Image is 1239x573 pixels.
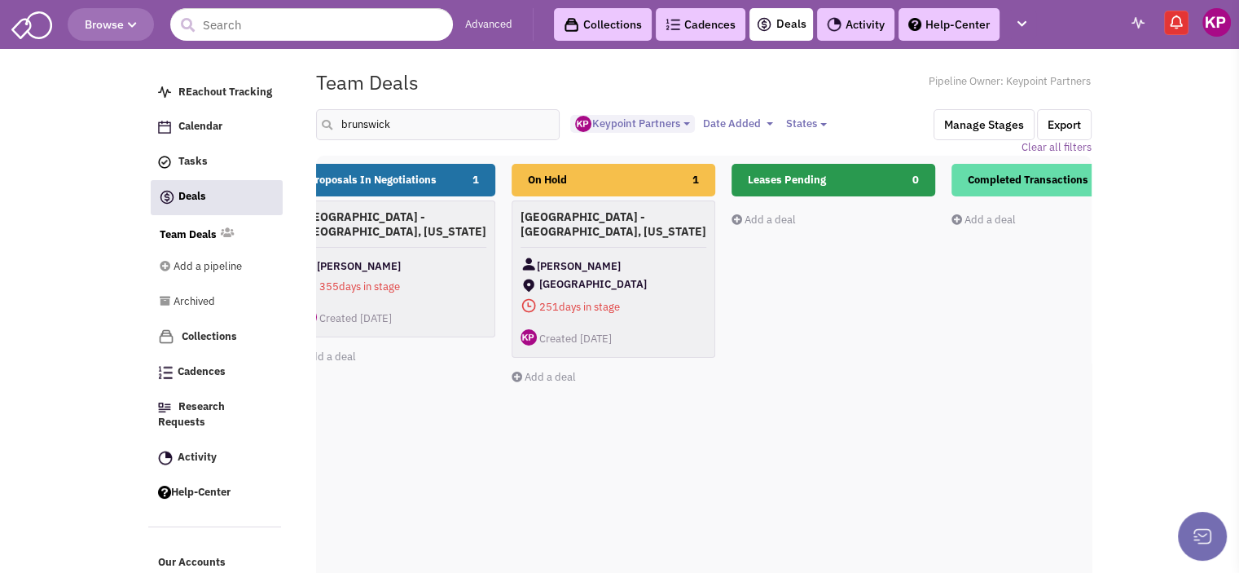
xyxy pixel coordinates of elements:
[1037,109,1092,140] button: Export
[537,256,621,276] span: [PERSON_NAME]
[898,8,1000,41] a: Help-Center
[170,8,453,41] input: Search
[929,74,1092,90] span: Pipeline Owner: Keypoint Partners
[158,403,171,412] img: Research.png
[178,85,272,99] span: REachout Tracking
[150,77,282,108] a: REachout Tracking
[316,72,419,93] h1: Team Deals
[748,173,826,187] span: Leases Pending
[575,117,679,130] span: Keypoint Partners
[521,256,537,272] img: Contact Image
[158,451,173,465] img: Activity.png
[554,8,652,41] a: Collections
[317,256,401,276] span: [PERSON_NAME]
[158,556,226,570] span: Our Accounts
[817,8,894,41] a: Activity
[160,287,259,318] a: Archived
[178,155,208,169] span: Tasks
[158,156,171,169] img: icon-tasks.png
[521,209,706,239] h4: [GEOGRAPHIC_DATA] - [GEOGRAPHIC_DATA], [US_STATE]
[564,17,579,33] img: icon-collection-lavender-black.svg
[158,328,174,345] img: icon-collection-lavender.png
[151,180,283,215] a: Deals
[160,252,259,283] a: Add a pipeline
[666,19,680,30] img: Cadences_logo.png
[697,115,778,133] button: Date Added
[521,277,537,293] img: ShoppingCenter
[1022,140,1092,156] a: Clear all filters
[570,115,695,134] button: Keypoint Partners
[785,117,816,130] span: States
[756,15,772,34] img: icon-deals.svg
[539,278,686,290] span: [GEOGRAPHIC_DATA]
[178,365,226,379] span: Cadences
[301,276,486,297] span: days in stage
[11,8,52,39] img: SmartAdmin
[912,164,919,196] span: 0
[150,443,282,474] a: Activity
[150,392,282,439] a: Research Requests
[827,17,841,32] img: Activity.png
[158,366,173,379] img: Cadences_logo.png
[934,109,1035,140] button: Manage Stages
[756,15,806,34] a: Deals
[1202,8,1231,37] img: Keypoint Partners
[150,112,282,143] a: Calendar
[575,116,591,132] img: ny_GipEnDU-kinWYCc5EwQ.png
[539,332,612,346] span: Created [DATE]
[159,187,175,207] img: icon-deals.svg
[150,147,282,178] a: Tasks
[702,117,760,130] span: Date Added
[150,321,282,353] a: Collections
[319,311,392,325] span: Created [DATE]
[292,350,356,364] a: Add a deal
[968,173,1088,187] span: Completed Transactions
[521,298,537,314] img: icon-daysinstage-red.png
[732,213,796,227] a: Add a deal
[178,120,222,134] span: Calendar
[308,173,437,187] span: Proposals In Negotiations
[780,115,832,133] button: States
[528,173,567,187] span: On Hold
[465,17,512,33] a: Advanced
[472,164,479,196] span: 1
[160,227,217,243] a: Team Deals
[182,329,237,343] span: Collections
[656,8,745,41] a: Cadences
[316,109,560,140] input: Search deals
[951,213,1016,227] a: Add a deal
[692,164,699,196] span: 1
[150,478,282,509] a: Help-Center
[908,18,921,31] img: help.png
[158,486,171,499] img: help.png
[319,280,339,293] span: 355
[158,400,225,430] span: Research Requests
[521,297,706,317] span: days in stage
[539,300,559,314] span: 251
[512,370,576,384] a: Add a deal
[178,450,217,464] span: Activity
[85,17,137,32] span: Browse
[150,357,282,388] a: Cadences
[68,8,154,41] button: Browse
[301,209,486,239] h4: [GEOGRAPHIC_DATA] - [GEOGRAPHIC_DATA], [US_STATE]
[158,121,171,134] img: Calendar.png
